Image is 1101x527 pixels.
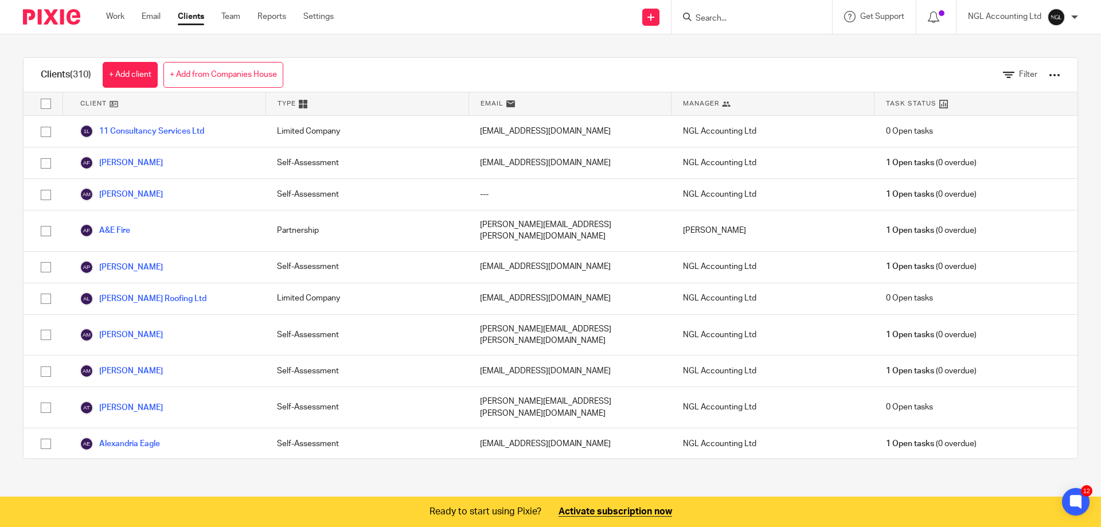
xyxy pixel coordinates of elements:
span: 1 Open tasks [886,189,934,200]
div: [EMAIL_ADDRESS][DOMAIN_NAME] [468,116,671,147]
img: svg%3E [80,188,93,201]
div: Self-Assessment [266,147,468,178]
a: Reports [257,11,286,22]
span: 0 Open tasks [886,292,933,304]
span: (0 overdue) [886,365,977,377]
span: (310) [70,70,91,79]
a: [PERSON_NAME] [80,260,163,274]
span: 0 Open tasks [886,401,933,413]
img: NGL%20Logo%20Social%20Circle%20JPG.jpg [1047,8,1065,26]
div: NGL Accounting Ltd [671,179,874,210]
span: (0 overdue) [886,157,977,169]
div: NGL Accounting Ltd [671,147,874,178]
div: [EMAIL_ADDRESS][DOMAIN_NAME] [468,283,671,314]
div: Limited Company [266,283,468,314]
span: Type [278,99,296,108]
div: Partnership [266,210,468,251]
div: [PERSON_NAME][EMAIL_ADDRESS][PERSON_NAME][DOMAIN_NAME] [468,387,671,428]
div: Self-Assessment [266,179,468,210]
div: [EMAIL_ADDRESS][DOMAIN_NAME] [468,428,671,459]
a: Work [106,11,124,22]
a: Clients [178,11,204,22]
div: [PERSON_NAME][EMAIL_ADDRESS][PERSON_NAME][DOMAIN_NAME] [468,315,671,356]
span: 1 Open tasks [886,261,934,272]
input: Select all [35,93,57,115]
span: Get Support [860,13,904,21]
span: 1 Open tasks [886,365,934,377]
a: Alexandria Eagle [80,437,160,451]
span: (0 overdue) [886,438,977,450]
img: svg%3E [80,401,93,415]
div: NGL Accounting Ltd [671,252,874,283]
img: svg%3E [80,364,93,378]
a: [PERSON_NAME] [80,401,163,415]
img: svg%3E [80,292,93,306]
div: --- [468,179,671,210]
span: Filter [1019,71,1037,79]
div: NGL Accounting Ltd [671,283,874,314]
a: Email [142,11,161,22]
span: 1 Open tasks [886,329,934,341]
p: NGL Accounting Ltd [968,11,1041,22]
img: Pixie [23,9,80,25]
div: Self-Assessment [266,315,468,356]
span: Email [481,99,503,108]
img: svg%3E [80,224,93,237]
img: svg%3E [80,260,93,274]
div: Self-Assessment [266,387,468,428]
a: [PERSON_NAME] Roofing Ltd [80,292,206,306]
div: Limited Company [266,116,468,147]
span: 0 Open tasks [886,126,933,137]
div: 12 [1081,485,1092,497]
div: NGL Accounting Ltd [671,387,874,428]
a: [PERSON_NAME] [80,328,163,342]
span: 1 Open tasks [886,438,934,450]
div: Self-Assessment [266,428,468,459]
img: svg%3E [80,437,93,451]
div: Self-Assessment [266,252,468,283]
div: NGL Accounting Ltd [671,428,874,459]
a: [PERSON_NAME] [80,364,163,378]
input: Search [694,14,798,24]
span: (0 overdue) [886,225,977,236]
a: Team [221,11,240,22]
img: svg%3E [80,328,93,342]
span: 1 Open tasks [886,225,934,236]
img: svg%3E [80,124,93,138]
span: (0 overdue) [886,329,977,341]
div: [EMAIL_ADDRESS][DOMAIN_NAME] [468,147,671,178]
div: NGL Accounting Ltd [671,116,874,147]
a: Settings [303,11,334,22]
a: A&E Fire [80,224,130,237]
img: svg%3E [80,156,93,170]
div: [EMAIL_ADDRESS][DOMAIN_NAME] [468,356,671,387]
div: NGL Accounting Ltd [671,356,874,387]
span: 1 Open tasks [886,157,934,169]
span: Manager [683,99,719,108]
a: + Add from Companies House [163,62,283,88]
span: (0 overdue) [886,189,977,200]
div: [PERSON_NAME][EMAIL_ADDRESS][PERSON_NAME][DOMAIN_NAME] [468,210,671,251]
h1: Clients [41,69,91,81]
span: Task Status [886,99,936,108]
a: + Add client [103,62,158,88]
a: [PERSON_NAME] [80,156,163,170]
div: [EMAIL_ADDRESS][DOMAIN_NAME] [468,252,671,283]
div: [PERSON_NAME] [671,210,874,251]
a: 11 Consultancy Services Ltd [80,124,204,138]
span: Client [80,99,107,108]
span: (0 overdue) [886,261,977,272]
div: NGL Accounting Ltd [671,315,874,356]
a: [PERSON_NAME] [80,188,163,201]
div: Self-Assessment [266,356,468,387]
